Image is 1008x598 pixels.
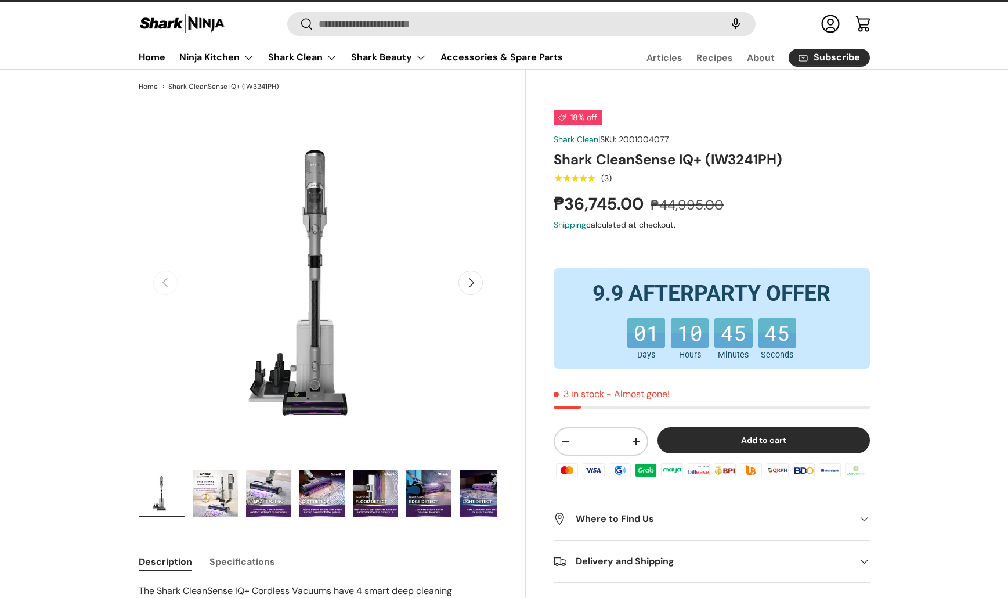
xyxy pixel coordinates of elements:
[554,512,851,526] h2: Where to Find Us
[193,470,238,517] img: shark-cleansenseiq+-4-smart-sensors-introductory-infographic-sharkninja-philippines
[139,46,563,69] nav: Primary
[646,46,682,69] a: Articles
[172,46,261,69] summary: Ninja Kitchen
[619,46,870,69] nav: Secondary
[554,150,869,168] h1: Shark CleanSense IQ+ (IW3241PH)
[791,462,816,479] img: bdo
[651,196,724,214] s: ₱44,995.00
[554,498,869,540] summary: Where to Find Us
[139,83,158,90] a: Home
[671,318,709,333] b: 10
[817,462,843,479] img: metrobank
[738,462,764,479] img: ubp
[139,470,185,517] img: shark-cleansense-auto-empty-dock-iw3241ae-full-view-sharkninja-philippines
[554,134,598,145] a: Shark Clean
[139,12,226,35] img: Shark Ninja Philippines
[344,46,433,69] summary: Shark Beauty
[633,462,659,479] img: grabpay
[554,193,646,215] strong: ₱36,745.00
[406,470,451,517] img: shark-cleansenseiq+-4-smart-iq-pro-floor-edge-infographic-sharkninja-philippines
[554,462,580,479] img: master
[554,173,595,183] div: 5.0 out of 5.0 stars
[168,83,279,90] a: Shark CleanSense IQ+ (IW3241PH)
[139,46,165,69] a: Home
[554,388,604,400] span: 3 in stock
[554,219,869,231] div: calculated at checkout.
[607,462,633,479] img: gcash
[209,549,275,575] button: Specifications
[712,462,738,479] img: bpi
[764,462,790,479] img: qrph
[554,554,851,568] h2: Delivery and Shipping
[606,388,670,400] p: - Almost gone!
[440,46,563,69] a: Accessories & Spare Parts
[299,470,345,517] img: shark-cleansenseiq+-4-smart-iq-pro-dirt-detect-infographic-sharkninja-philippines
[554,172,595,184] span: ★★★★★
[598,134,669,145] span: |
[554,541,869,582] summary: Delivery and Shipping
[758,318,796,333] b: 45
[353,470,398,517] img: shark-cleansenseiq+-4-smart-iq-pro-floor-detect-infographic-sharkninja-philippines
[554,219,586,230] a: Shipping
[657,427,870,453] button: Add to cart
[627,318,665,333] b: 01
[246,470,291,517] img: shark-cleansenseiq+-4-smart-iq-pro-infographic-sharkninja-philippines
[747,46,775,69] a: About
[659,462,685,479] img: maya
[600,134,616,145] span: SKU:
[601,174,612,183] div: (3)
[717,11,754,37] speech-search-button: Search by voice
[619,134,669,145] span: 2001004077
[714,318,752,333] b: 45
[686,462,711,479] img: billease
[261,46,344,69] summary: Shark Clean
[789,49,870,67] a: Subscribe
[580,462,606,479] img: visa
[814,53,860,62] span: Subscribe
[139,103,498,521] media-gallery: Gallery Viewer
[843,462,869,479] img: landbank
[139,81,526,92] nav: Breadcrumbs
[554,110,602,125] span: 18% off
[139,549,192,575] button: Description
[460,470,505,517] img: shark-cleansenseiq+-4-smart-iq-pro-light-detect-infographic-sharkninja-philippines
[696,46,733,69] a: Recipes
